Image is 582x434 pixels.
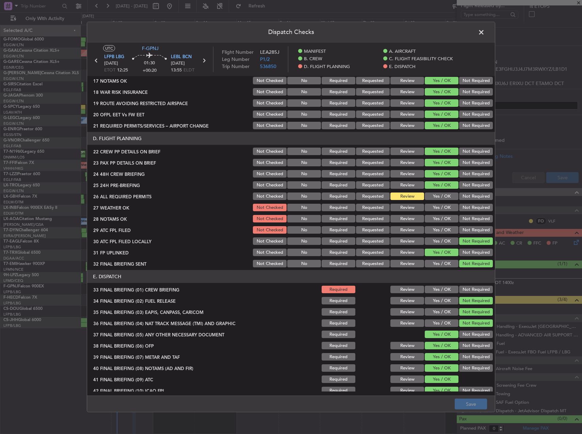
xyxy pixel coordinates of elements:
[459,215,493,222] button: Not Required
[425,353,458,361] button: Yes / OK
[459,88,493,96] button: Not Required
[425,364,458,372] button: Yes / OK
[459,353,493,361] button: Not Required
[459,77,493,84] button: Not Required
[425,77,458,84] button: Yes / OK
[425,122,458,129] button: Yes / OK
[425,170,458,178] button: Yes / OK
[459,297,493,304] button: Not Required
[459,249,493,256] button: Not Required
[425,286,458,293] button: Yes / OK
[425,193,458,200] button: Yes / OK
[425,181,458,189] button: Yes / OK
[459,204,493,211] button: Not Required
[459,364,493,372] button: Not Required
[425,88,458,96] button: Yes / OK
[459,122,493,129] button: Not Required
[459,99,493,107] button: Not Required
[459,331,493,338] button: Not Required
[425,319,458,327] button: Yes / OK
[425,204,458,211] button: Yes / OK
[459,148,493,155] button: Not Required
[459,170,493,178] button: Not Required
[425,260,458,267] button: Yes / OK
[459,226,493,234] button: Not Required
[459,237,493,245] button: Not Required
[425,249,458,256] button: Yes / OK
[459,319,493,327] button: Not Required
[459,342,493,349] button: Not Required
[425,308,458,316] button: Yes / OK
[425,342,458,349] button: Yes / OK
[459,181,493,189] button: Not Required
[459,286,493,293] button: Not Required
[425,387,458,394] button: Yes / OK
[425,148,458,155] button: Yes / OK
[425,111,458,118] button: Yes / OK
[425,215,458,222] button: Yes / OK
[87,22,495,43] header: Dispatch Checks
[425,237,458,245] button: Yes / OK
[425,99,458,107] button: Yes / OK
[425,375,458,383] button: Yes / OK
[425,159,458,166] button: Yes / OK
[459,260,493,267] button: Not Required
[425,331,458,338] button: Yes / OK
[459,111,493,118] button: Not Required
[459,193,493,200] button: Not Required
[425,226,458,234] button: Yes / OK
[425,297,458,304] button: Yes / OK
[459,308,493,316] button: Not Required
[459,387,493,394] button: Not Required
[459,159,493,166] button: Not Required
